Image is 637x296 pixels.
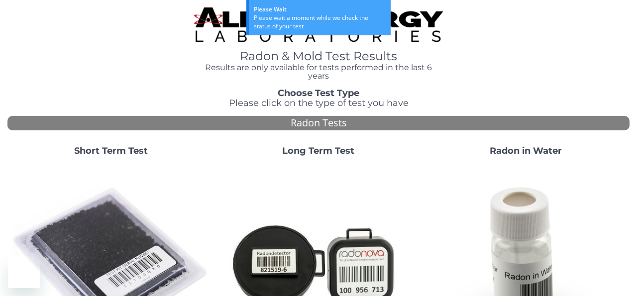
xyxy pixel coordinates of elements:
[490,145,562,156] strong: Radon in Water
[7,116,630,130] div: Radon Tests
[194,63,443,81] h4: Results are only available for tests performed in the last 6 years
[254,5,386,13] div: Please Wait
[194,50,443,63] h1: Radon & Mold Test Results
[229,98,409,108] span: Please click on the type of test you have
[254,13,386,30] div: Please wait a moment while we check the status of your test
[278,88,359,99] strong: Choose Test Type
[8,256,40,288] iframe: Button to launch messaging window
[74,145,148,156] strong: Short Term Test
[194,7,443,42] img: TightCrop.jpg
[282,145,354,156] strong: Long Term Test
